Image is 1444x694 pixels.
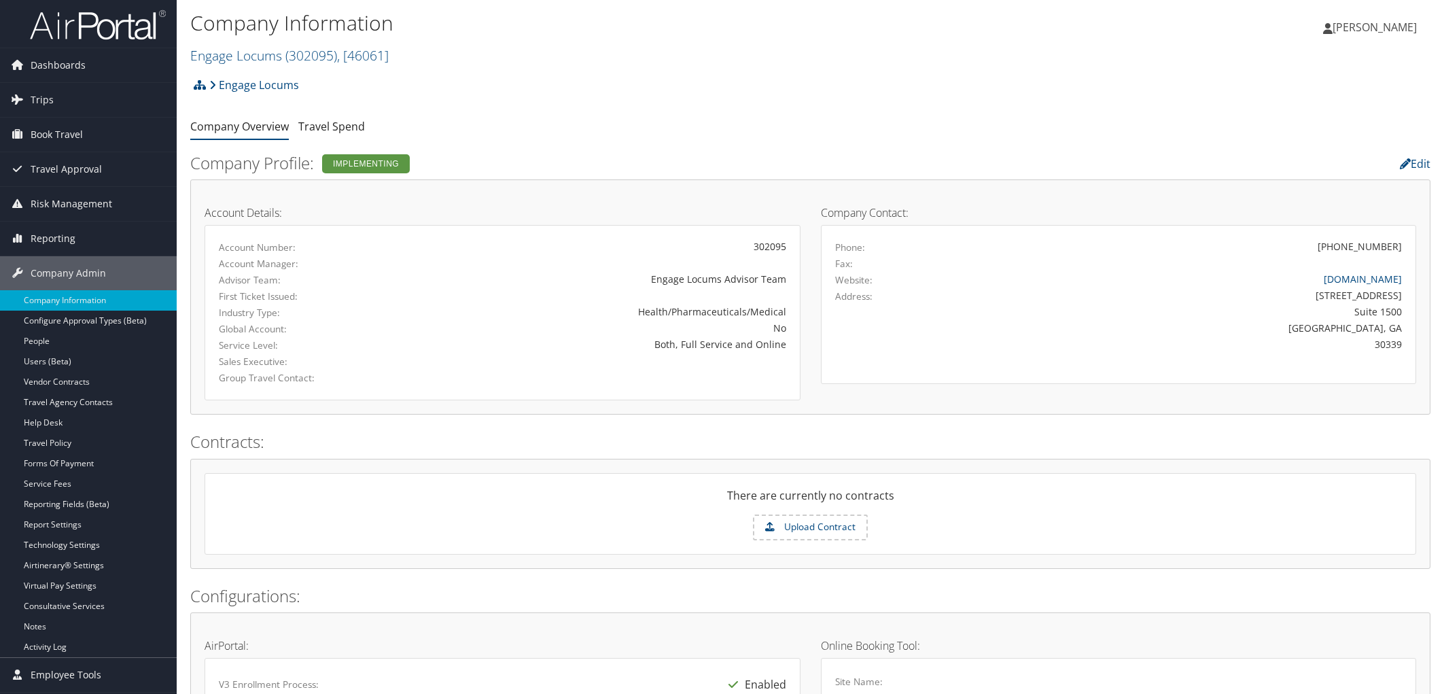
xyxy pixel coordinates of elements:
[835,290,873,303] label: Address:
[415,337,786,351] div: Both, Full Service and Online
[30,9,166,41] img: airportal-logo.png
[1323,7,1430,48] a: [PERSON_NAME]
[982,305,1402,319] div: Suite 1500
[31,256,106,290] span: Company Admin
[31,48,86,82] span: Dashboards
[415,239,786,254] div: 302095
[219,241,394,254] label: Account Number:
[190,46,389,65] a: Engage Locums
[415,305,786,319] div: Health/Pharmaceuticals/Medical
[190,9,1017,37] h1: Company Information
[322,154,410,173] div: Implementing
[1324,273,1402,285] a: [DOMAIN_NAME]
[415,321,786,335] div: No
[285,46,337,65] span: ( 302095 )
[219,273,394,287] label: Advisor Team:
[190,430,1430,453] h2: Contracts:
[190,585,1430,608] h2: Configurations:
[337,46,389,65] span: , [ 46061 ]
[835,257,853,271] label: Fax:
[1400,156,1430,171] a: Edit
[219,339,394,352] label: Service Level:
[31,187,112,221] span: Risk Management
[209,71,299,99] a: Engage Locums
[298,119,365,134] a: Travel Spend
[982,288,1402,302] div: [STREET_ADDRESS]
[219,322,394,336] label: Global Account:
[835,273,873,287] label: Website:
[31,222,75,256] span: Reporting
[205,640,800,651] h4: AirPortal:
[31,658,101,692] span: Employee Tools
[982,321,1402,335] div: [GEOGRAPHIC_DATA], GA
[219,355,394,368] label: Sales Executive:
[190,119,289,134] a: Company Overview
[219,371,394,385] label: Group Travel Contact:
[190,152,1010,175] h2: Company Profile:
[821,207,1417,218] h4: Company Contact:
[205,487,1415,515] div: There are currently no contracts
[835,675,883,689] label: Site Name:
[219,290,394,303] label: First Ticket Issued:
[205,207,800,218] h4: Account Details:
[1318,239,1402,254] div: [PHONE_NUMBER]
[415,272,786,286] div: Engage Locums Advisor Team
[821,640,1417,651] h4: Online Booking Tool:
[219,306,394,319] label: Industry Type:
[31,152,102,186] span: Travel Approval
[835,241,865,254] label: Phone:
[219,257,394,271] label: Account Manager:
[982,337,1402,351] div: 30339
[31,83,54,117] span: Trips
[1333,20,1417,35] span: [PERSON_NAME]
[219,678,319,691] label: V3 Enrollment Process:
[31,118,83,152] span: Book Travel
[754,516,866,539] label: Upload Contract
